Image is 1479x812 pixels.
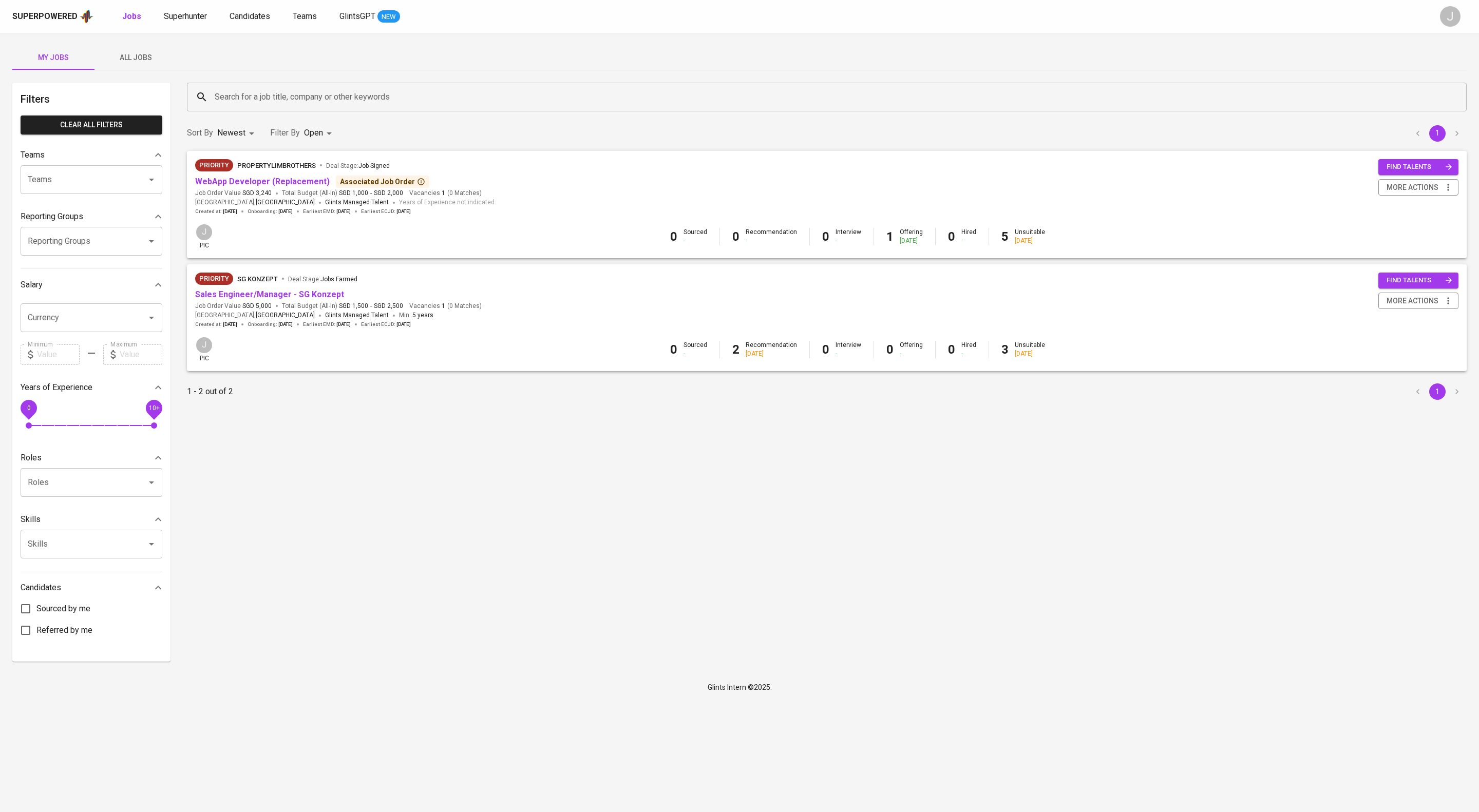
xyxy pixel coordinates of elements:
[886,229,894,244] b: 1
[21,377,162,398] div: Years of Experience
[144,172,159,187] button: Open
[282,189,403,198] span: Total Budget (All-In)
[961,350,976,358] div: -
[1387,181,1438,194] span: more actions
[187,127,213,139] p: Sort By
[27,404,30,411] span: 0
[195,223,213,241] div: J
[396,208,411,215] span: [DATE]
[684,237,707,245] div: -
[278,208,293,215] span: [DATE]
[361,321,411,328] span: Earliest ECJD :
[1387,275,1452,286] span: find talents
[304,128,323,138] span: Open
[339,10,400,23] a: GlintsGPT NEW
[282,302,403,311] span: Total Budget (All-In)
[339,189,368,198] span: SGD 1,000
[746,341,797,358] div: Recommendation
[293,10,319,23] a: Teams
[164,10,209,23] a: Superhunter
[340,177,425,187] div: Associated Job Order
[120,344,162,365] input: Value
[144,537,159,551] button: Open
[36,624,92,636] span: Referred by me
[195,273,233,285] div: New Job received from Demand Team
[948,342,955,357] b: 0
[217,124,258,143] div: Newest
[237,162,316,169] span: PropertyLimBrothers
[12,11,78,23] div: Superpowered
[187,385,233,398] p: 1 - 2 out of 2
[684,228,707,245] div: Sourced
[670,342,677,357] b: 0
[37,344,80,365] input: Value
[961,237,976,245] div: -
[684,341,707,358] div: Sourced
[164,11,207,21] span: Superhunter
[303,321,351,328] span: Earliest EMD :
[336,208,351,215] span: [DATE]
[195,208,237,215] span: Created at :
[399,312,433,319] span: Min.
[746,228,797,245] div: Recommendation
[195,302,272,311] span: Job Order Value
[900,237,923,245] div: [DATE]
[248,208,293,215] span: Onboarding :
[746,350,797,358] div: [DATE]
[293,11,317,21] span: Teams
[399,198,496,208] span: Years of Experience not indicated.
[29,119,154,131] span: Clear All filters
[336,321,351,328] span: [DATE]
[1387,295,1438,307] span: more actions
[900,350,923,358] div: -
[1015,341,1045,358] div: Unsuitable
[242,189,272,198] span: SGD 3,240
[746,237,797,245] div: -
[1429,125,1446,142] button: page 1
[961,228,976,245] div: Hired
[21,115,162,134] button: Clear All filters
[195,274,233,284] span: Priority
[948,229,955,244] b: 0
[396,321,411,328] span: [DATE]
[195,177,330,186] a: WebApp Developer (Replacement)
[21,509,162,530] div: Skills
[325,199,389,206] span: Glints Managed Talent
[836,341,861,358] div: Interview
[21,452,42,464] p: Roles
[36,603,90,615] span: Sourced by me
[21,91,162,107] h6: Filters
[21,210,83,223] p: Reporting Groups
[237,275,278,283] span: SG Konzept
[278,321,293,328] span: [DATE]
[122,11,141,21] b: Jobs
[684,350,707,358] div: -
[339,11,375,21] span: GlintsGPT
[195,336,213,363] div: pic
[144,475,159,490] button: Open
[21,582,61,594] p: Candidates
[374,302,403,311] span: SGD 2,500
[21,275,162,295] div: Salary
[195,289,344,299] a: Sales Engineer/Manager - SG Konzept
[304,124,335,143] div: Open
[270,127,300,139] p: Filter By
[21,206,162,227] div: Reporting Groups
[21,381,92,394] p: Years of Experience
[21,149,45,161] p: Teams
[339,302,368,311] span: SGD 1,500
[1001,229,1009,244] b: 5
[370,189,372,198] span: -
[412,312,433,319] span: 5 years
[670,229,677,244] b: 0
[1015,237,1045,245] div: [DATE]
[377,12,400,22] span: NEW
[195,198,315,208] span: [GEOGRAPHIC_DATA] ,
[148,404,159,411] span: 10+
[374,189,403,198] span: SGD 2,000
[122,10,143,23] a: Jobs
[836,228,861,245] div: Interview
[230,10,272,23] a: Candidates
[822,229,829,244] b: 0
[836,350,861,358] div: -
